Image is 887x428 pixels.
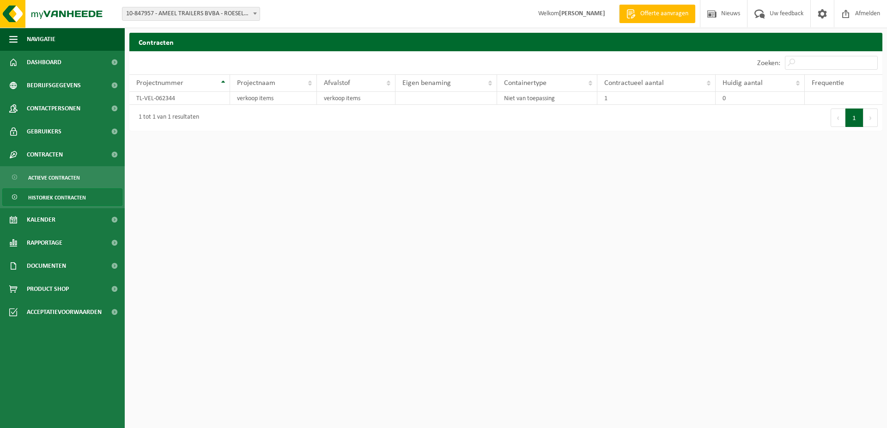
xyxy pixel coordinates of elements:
td: verkoop items [230,92,317,105]
span: Containertype [504,79,547,87]
a: Historiek contracten [2,188,122,206]
strong: [PERSON_NAME] [559,10,605,17]
td: 0 [716,92,804,105]
span: Actieve contracten [28,169,80,187]
span: Contactpersonen [27,97,80,120]
span: Navigatie [27,28,55,51]
button: Next [863,109,878,127]
span: Eigen benaming [402,79,451,87]
span: 10-847957 - AMEEL TRAILERS BVBA - ROESELARE [122,7,260,21]
td: TL-VEL-062344 [129,92,230,105]
a: Actieve contracten [2,169,122,186]
span: Dashboard [27,51,61,74]
span: Acceptatievoorwaarden [27,301,102,324]
span: Documenten [27,254,66,277]
span: Huidig aantal [723,79,763,87]
span: Contractueel aantal [604,79,664,87]
a: Offerte aanvragen [619,5,695,23]
span: Afvalstof [324,79,350,87]
div: 1 tot 1 van 1 resultaten [134,109,199,126]
span: Frequentie [812,79,844,87]
span: Rapportage [27,231,62,254]
span: Historiek contracten [28,189,86,206]
button: Previous [831,109,845,127]
label: Zoeken: [757,60,780,67]
span: Bedrijfsgegevens [27,74,81,97]
span: Contracten [27,143,63,166]
td: verkoop items [317,92,395,105]
td: 1 [597,92,716,105]
span: Gebruikers [27,120,61,143]
span: Product Shop [27,277,69,301]
td: Niet van toepassing [497,92,597,105]
button: 1 [845,109,863,127]
span: Projectnummer [136,79,183,87]
span: 10-847957 - AMEEL TRAILERS BVBA - ROESELARE [122,7,260,20]
span: Kalender [27,208,55,231]
h2: Contracten [129,33,882,51]
iframe: chat widget [5,408,154,428]
span: Projectnaam [237,79,275,87]
span: Offerte aanvragen [638,9,691,18]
